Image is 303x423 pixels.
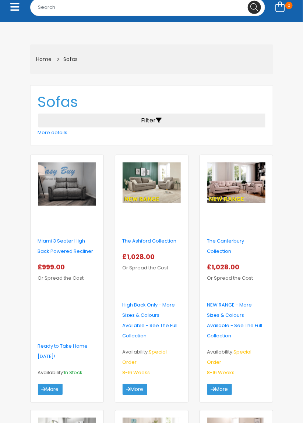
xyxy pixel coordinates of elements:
img: the-canterbury-collection [207,162,265,204]
img: the-ashford-collection [123,162,181,204]
span: Special Order 8-16 Weeks [207,349,252,376]
a: The Canterbury Collection [207,237,244,255]
img: miami-3-seater-high-back-powered-recliner [38,162,96,206]
p: Or Spread the Cost [38,262,96,284]
span: £1,028.00 [123,252,158,262]
a: More [207,384,232,395]
span: £999.00 [38,263,68,272]
p: Availability: [38,368,96,378]
button: Filter [38,114,265,128]
a: More [38,384,63,395]
p: High Back Only - More Sizes & Colours Available - See The Full Collection [123,300,181,341]
a: Miami 3 Seater High Back Powered Recliner [38,237,94,255]
span: 0 [285,2,293,9]
a: The Ashford Collection [123,237,177,244]
p: Or Spread the Cost [207,262,265,284]
a: More details [38,129,68,136]
a: More [123,384,147,395]
span: Special Order 8-16 Weeks [123,349,167,376]
span: In Stock [64,369,83,376]
a: £999.00 [38,265,68,272]
p: Availability: [123,347,181,378]
a: Home [36,55,52,63]
p: Availability: [207,347,265,378]
a: £1,028.00 [207,265,243,272]
h1: Sofas [38,93,265,111]
span: £1,028.00 [207,263,243,272]
a: Sofas [64,55,78,63]
p: Or Spread the Cost [123,252,181,273]
a: £1,028.00 [123,254,158,261]
p: NEW RANGE - More Sizes & Colours Available - See The Full Collection [207,300,265,341]
p: Ready to Take Home [DATE]! [38,341,96,362]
